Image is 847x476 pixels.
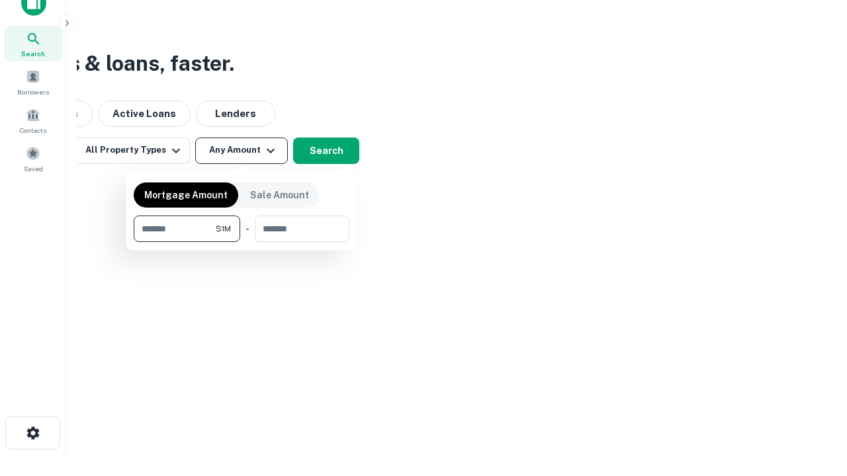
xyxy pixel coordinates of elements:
[144,188,228,202] p: Mortgage Amount
[245,216,249,242] div: -
[781,370,847,434] iframe: Chat Widget
[250,188,309,202] p: Sale Amount
[216,223,231,235] span: $1M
